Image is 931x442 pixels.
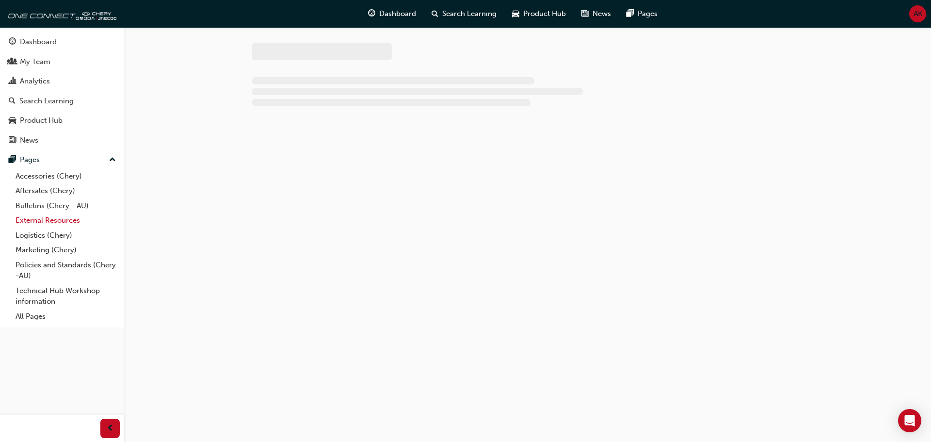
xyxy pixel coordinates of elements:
span: Product Hub [523,8,566,19]
span: car-icon [9,116,16,125]
span: search-icon [432,8,438,20]
div: Product Hub [20,115,63,126]
a: Dashboard [4,33,120,51]
a: pages-iconPages [619,4,665,24]
a: Technical Hub Workshop information [12,283,120,309]
a: car-iconProduct Hub [504,4,574,24]
span: guage-icon [9,38,16,47]
span: prev-icon [107,423,114,435]
a: Accessories (Chery) [12,169,120,184]
span: news-icon [581,8,589,20]
a: All Pages [12,309,120,324]
div: My Team [20,56,50,67]
a: news-iconNews [574,4,619,24]
a: External Resources [12,213,120,228]
a: guage-iconDashboard [360,4,424,24]
img: oneconnect [5,4,116,23]
span: people-icon [9,58,16,66]
a: Aftersales (Chery) [12,183,120,198]
span: search-icon [9,97,16,106]
div: Analytics [20,76,50,87]
div: Open Intercom Messenger [898,409,921,432]
a: Analytics [4,72,120,90]
div: Pages [20,154,40,165]
span: Pages [638,8,658,19]
span: up-icon [109,154,116,166]
a: Marketing (Chery) [12,243,120,258]
button: Pages [4,151,120,169]
span: car-icon [512,8,519,20]
a: Policies and Standards (Chery -AU) [12,258,120,283]
a: search-iconSearch Learning [424,4,504,24]
span: guage-icon [368,8,375,20]
a: Logistics (Chery) [12,228,120,243]
a: Bulletins (Chery - AU) [12,198,120,213]
button: AK [909,5,926,22]
span: news-icon [9,136,16,145]
a: News [4,131,120,149]
a: My Team [4,53,120,71]
span: AK [914,8,922,19]
div: News [20,135,38,146]
div: Search Learning [19,96,74,107]
span: Search Learning [442,8,497,19]
a: Search Learning [4,92,120,110]
div: Dashboard [20,36,57,48]
span: pages-icon [626,8,634,20]
span: Dashboard [379,8,416,19]
span: chart-icon [9,77,16,86]
a: Product Hub [4,112,120,130]
span: News [593,8,611,19]
button: DashboardMy TeamAnalyticsSearch LearningProduct HubNews [4,31,120,151]
span: pages-icon [9,156,16,164]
